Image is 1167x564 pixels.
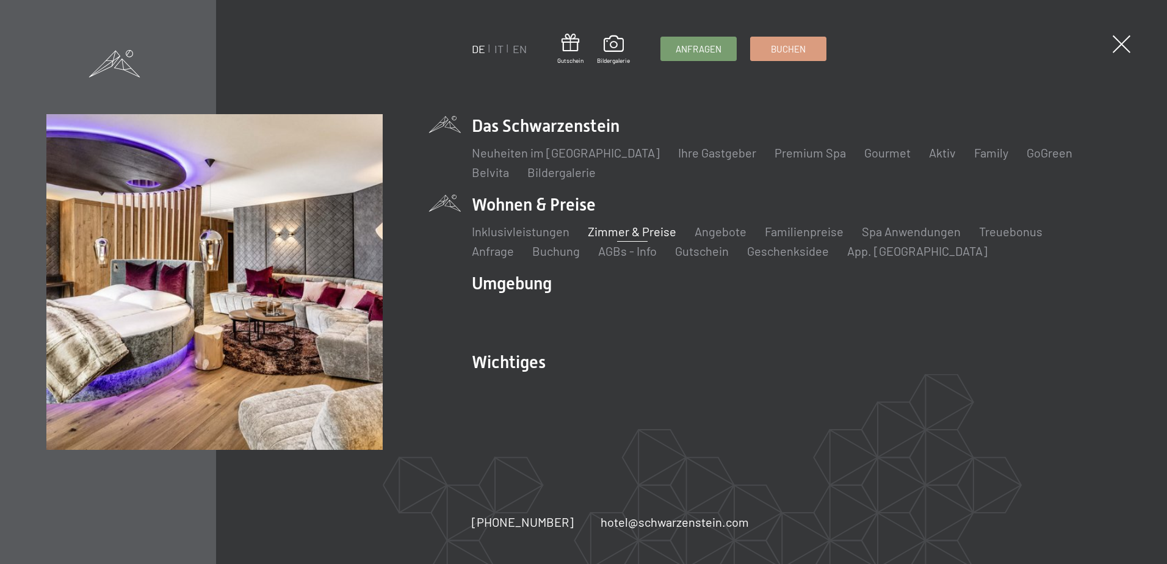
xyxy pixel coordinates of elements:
a: Bildergalerie [527,165,596,179]
span: Anfragen [676,43,721,56]
a: Angebote [695,224,746,239]
a: Ihre Gastgeber [678,145,756,160]
a: DE [472,42,485,56]
span: Gutschein [557,56,583,65]
a: Gourmet [864,145,911,160]
a: IT [494,42,504,56]
a: Belvita [472,165,509,179]
a: Premium Spa [775,145,846,160]
a: [PHONE_NUMBER] [472,513,574,530]
a: Gutschein [557,34,583,65]
a: Anfrage [472,244,514,258]
a: Inklusivleistungen [472,224,569,239]
a: App. [GEOGRAPHIC_DATA] [847,244,988,258]
span: Bildergalerie [597,56,630,65]
a: Treuebonus [979,224,1042,239]
span: [PHONE_NUMBER] [472,515,574,529]
a: AGBs - Info [598,244,657,258]
span: Buchen [771,43,806,56]
a: Buchen [751,37,826,60]
a: Family [974,145,1008,160]
a: Zimmer & Preise [588,224,676,239]
a: Gutschein [675,244,729,258]
a: EN [513,42,527,56]
a: hotel@schwarzenstein.com [601,513,749,530]
a: Spa Anwendungen [862,224,961,239]
a: Buchung [532,244,580,258]
a: Familienpreise [765,224,844,239]
a: Anfragen [661,37,736,60]
a: Bildergalerie [597,35,630,65]
a: Aktiv [929,145,956,160]
a: Neuheiten im [GEOGRAPHIC_DATA] [472,145,660,160]
a: Geschenksidee [747,244,829,258]
a: GoGreen [1027,145,1072,160]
